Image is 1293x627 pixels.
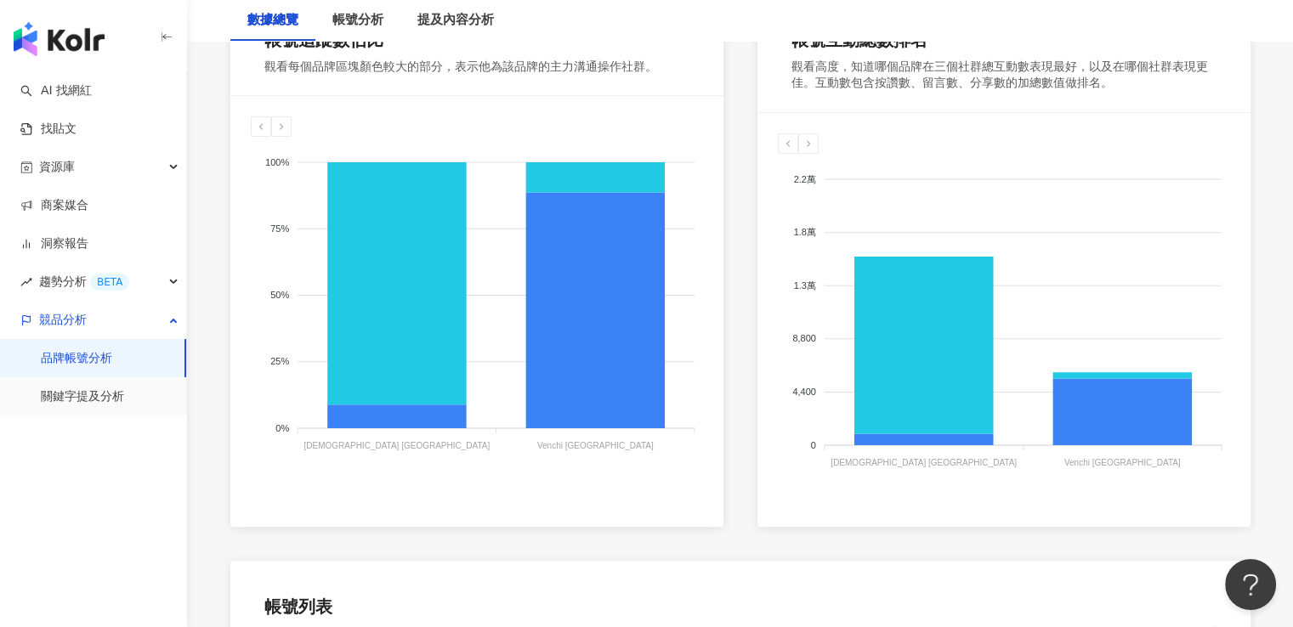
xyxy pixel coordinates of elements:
a: 找貼文 [20,121,77,138]
tspan: [DEMOGRAPHIC_DATA] [GEOGRAPHIC_DATA] [303,441,490,450]
tspan: Venchi [GEOGRAPHIC_DATA] [1063,458,1180,467]
div: 觀看高度，知道哪個品牌在三個社群總互動數表現最好，以及在哪個社群表現更佳。互動數包含按讚數、留言數、分享數的加總數值做排名。 [791,59,1216,92]
a: searchAI 找網紅 [20,82,92,99]
div: 帳號分析 [332,10,383,31]
tspan: 1.3萬 [793,280,815,291]
tspan: 25% [270,357,289,367]
div: 帳號列表 [264,595,1216,619]
a: 洞察報告 [20,235,88,252]
a: 品牌帳號分析 [41,350,112,367]
tspan: 8,800 [792,333,816,343]
span: rise [20,276,32,288]
span: 資源庫 [39,148,75,186]
tspan: 100% [264,157,288,167]
tspan: 2.2萬 [793,174,815,184]
a: 關鍵字提及分析 [41,388,124,405]
iframe: Help Scout Beacon - Open [1225,559,1276,610]
tspan: 0 [810,440,815,450]
img: logo [14,22,105,56]
div: BETA [90,274,129,291]
span: 趨勢分析 [39,263,129,301]
tspan: 4,400 [792,387,816,397]
tspan: 50% [270,291,289,301]
tspan: Venchi [GEOGRAPHIC_DATA] [536,441,653,450]
div: 觀看每個品牌區塊顏色較大的部分，表示他為該品牌的主力溝通操作社群。 [264,59,657,76]
tspan: [DEMOGRAPHIC_DATA] [GEOGRAPHIC_DATA] [831,458,1017,467]
div: 提及內容分析 [417,10,494,31]
a: 商案媒合 [20,197,88,214]
tspan: 1.8萬 [793,227,815,237]
span: 競品分析 [39,301,87,339]
div: 數據總覽 [247,10,298,31]
tspan: 0% [275,423,289,433]
tspan: 75% [270,223,289,234]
